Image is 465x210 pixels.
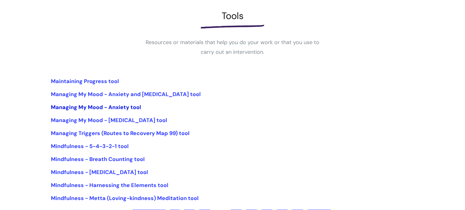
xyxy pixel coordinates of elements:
a: Managing My Mood - Anxiety tool [51,104,141,111]
a: Mindfulness - [MEDICAL_DATA] tool [51,169,148,176]
a: Managing My Mood - Anxiety and [MEDICAL_DATA] tool [51,91,201,98]
a: Mindfulness - Metta (Loving-kindness) Meditation tool [51,195,199,202]
a: Managing My Mood - [MEDICAL_DATA] tool [51,117,167,124]
p: Resources or materials that help you do your work or that you use to carry out an intervention. [142,37,323,57]
h1: Tools [51,10,414,21]
a: Mindfulness - 5-4-3-2-1 tool [51,143,129,150]
a: Managing Triggers (Routes to Recovery Map 99) tool [51,130,190,137]
a: Maintaining Progress tool [51,78,119,85]
a: Mindfulness - Breath Counting tool [51,156,145,163]
a: Mindfulness - Harnessing the Elements tool [51,182,168,189]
